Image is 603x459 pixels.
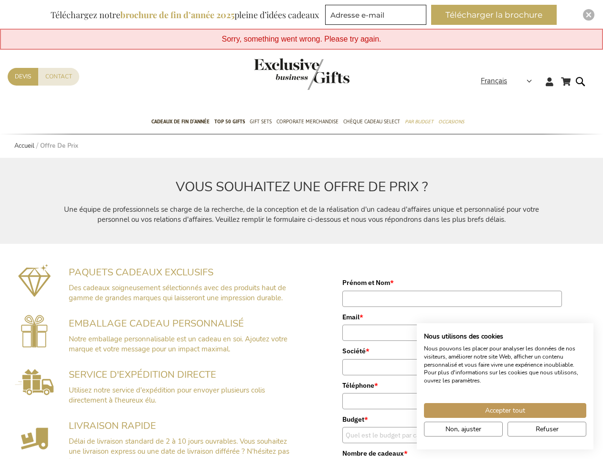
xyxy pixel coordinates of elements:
[342,277,562,288] label: Prénom et Nom
[342,312,562,322] label: Email
[438,110,464,134] a: Occasions
[481,76,507,87] span: Français
[405,110,434,134] a: Par budget
[342,427,562,443] input: Quel est le budget par cadeau ( à peu près) ?
[583,9,594,21] div: Close
[120,9,234,21] b: brochure de fin d’année 2025
[69,368,216,381] span: SERVICE D'EXPÉDITION DIRECTE
[15,388,54,398] a: Direct Shipping Service
[424,332,586,341] h2: Nous utilisons des cookies
[151,117,210,127] span: Cadeaux de fin d’année
[21,315,48,348] img: Gepersonaliseerde cadeauverpakking voorzien van uw branding
[276,117,339,127] span: Corporate Merchandise
[445,424,481,434] span: Non, ajuster
[69,266,213,279] span: PAQUETS CADEAUX EXCLUSIFS
[14,142,34,150] a: Accueil
[60,205,542,225] p: Une équipe de professionnels se charge de la recherche, de la conception et de la réalisation d'u...
[276,110,339,134] a: Corporate Merchandise
[343,117,400,127] span: Chèque Cadeau Select
[485,405,525,415] span: Accepter tout
[250,117,272,127] span: Gift Sets
[60,180,542,195] h2: VOUS SOUHAITEZ UNE OFFRE DE PRIX ?
[69,283,286,303] span: Des cadeaux soigneusement sélectionnés avec des produits haut de gamme de grandes marques qui lai...
[431,5,557,25] button: Télécharger la brochure
[254,58,349,90] img: Exclusive Business gifts logo
[151,110,210,134] a: Cadeaux de fin d’année
[325,5,426,25] input: Adresse e-mail
[18,263,51,297] img: Exclusieve geschenkpakketten mét impact
[254,58,302,90] a: store logo
[250,110,272,134] a: Gift Sets
[8,68,38,86] a: Devis
[342,346,562,356] label: Société
[69,385,265,405] span: Utilisez notre service d'expédition pour envoyer plusieurs colis directement à l'heureux élu.
[508,422,586,437] button: Refuser tous les cookies
[69,317,244,330] span: EMBALLAGE CADEAU PERSONNALISÉ
[38,68,79,86] a: Contact
[69,419,156,432] span: LIVRAISON RAPIDE
[46,5,323,25] div: Téléchargez notre pleine d’idées cadeaux
[424,422,503,437] button: Ajustez les préférences de cookie
[222,35,381,43] span: Sorry, something went wrong. Please try again.
[343,110,400,134] a: Chèque Cadeau Select
[405,117,434,127] span: Par budget
[69,334,287,354] span: Notre emballage personnalisable est un cadeau en soi. Ajoutez votre marque et votre message pour ...
[342,448,562,459] label: Nombre de cadeaux
[536,424,559,434] span: Refuser
[586,12,592,18] img: Close
[15,369,54,395] img: Rechtstreekse Verzendservice
[325,5,429,28] form: marketing offers and promotions
[438,117,464,127] span: Occasions
[40,142,78,150] strong: Offre De Prix
[342,414,562,425] label: Budget
[214,117,245,127] span: TOP 50 Gifts
[214,110,245,134] a: TOP 50 Gifts
[424,345,586,385] p: Nous pouvons les placer pour analyser les données de nos visiteurs, améliorer notre site Web, aff...
[342,380,562,391] label: Téléphone
[424,403,586,418] button: Accepter tous les cookies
